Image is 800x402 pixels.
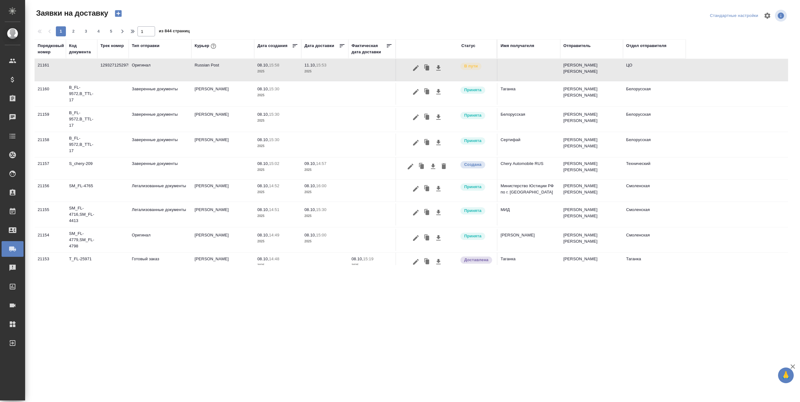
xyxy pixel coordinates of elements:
td: Оригинал [129,59,191,81]
td: T_FL-25971 [66,253,97,275]
td: 21155 [35,204,66,225]
p: 08.10, [257,183,269,188]
p: 08.10, [304,233,316,237]
p: 2025 [257,238,298,245]
p: 15:58 [269,63,279,67]
div: Курьер назначен [460,183,494,191]
td: B_FL-9572,B_TTL-17 [66,81,97,106]
p: 15:02 [269,161,279,166]
div: Курьер назначен [460,111,494,120]
p: 08.10, [257,233,269,237]
div: Дата доставки [304,43,334,49]
div: Тип отправки [132,43,159,49]
td: Заверенные документы [129,83,191,105]
td: Министерство Юстиции РФ по г. [GEOGRAPHIC_DATA] [497,180,560,202]
td: 12932712529751 [97,59,129,81]
td: [PERSON_NAME] [191,204,254,225]
p: 08.10, [257,161,269,166]
div: Фактическая дата доставки [352,43,386,55]
p: 2025 [304,213,345,219]
p: 08.10, [304,183,316,188]
td: [PERSON_NAME] [560,253,623,275]
div: Курьер назначен [460,207,494,215]
div: Отправитель [563,43,591,49]
div: Документы доставлены, фактическая дата доставки проставиться автоматически [460,256,494,264]
div: Заявка принята в работу [460,62,494,71]
td: Легализованные документы [129,180,191,202]
p: 2025 [257,118,298,124]
button: Создать [111,8,126,19]
button: Редактировать [411,256,421,268]
td: Смоленская [623,204,686,225]
span: из 844 страниц [159,27,190,36]
td: Белорусская [623,83,686,105]
button: 5 [106,26,116,36]
p: 2025 [257,189,298,195]
td: SM_FL-4779,SM_FL-4798 [66,227,97,252]
td: Таганка [497,83,560,105]
p: 08.10, [257,112,269,117]
td: [PERSON_NAME] [497,229,560,251]
div: Курьер назначен [460,86,494,94]
button: 3 [81,26,91,36]
button: Клонировать [421,137,433,149]
p: 2025 [304,68,345,75]
button: Скачать [433,256,444,268]
td: 21159 [35,108,66,130]
p: 15:30 [269,87,279,91]
td: Заверенные документы [129,108,191,130]
td: [PERSON_NAME] [191,180,254,202]
td: Оригинал [129,229,191,251]
p: Принята [464,87,481,93]
p: 2025 [304,167,345,173]
button: Редактировать [411,183,421,195]
button: 🙏 [778,368,794,383]
span: 🙏 [781,369,791,382]
p: 08.10, [257,87,269,91]
td: 21161 [35,59,66,81]
p: 15:00 [316,233,326,237]
button: 2 [68,26,78,36]
button: Редактировать [411,207,421,219]
button: Клонировать [421,232,433,244]
p: 08.10, [352,257,363,261]
p: В пути [464,63,478,69]
p: 08.10, [257,137,269,142]
p: 2025 [257,167,298,173]
p: 2025 [257,92,298,98]
p: Доставлена [464,257,488,263]
button: Клонировать [421,207,433,219]
p: Принята [464,208,481,214]
p: 15:30 [269,112,279,117]
span: 5 [106,28,116,34]
td: Russian Post [191,59,254,81]
p: 11.10, [304,63,316,67]
td: [PERSON_NAME] [191,83,254,105]
td: Технический [623,157,686,179]
button: 4 [94,26,104,36]
td: [PERSON_NAME] [PERSON_NAME] [560,157,623,179]
td: 21160 [35,83,66,105]
td: Смоленская [623,180,686,202]
div: Новая заявка, еще не передана в работу [460,161,494,169]
span: Настроить таблицу [760,8,775,23]
button: Клонировать [421,111,433,123]
td: Белорусская [497,108,560,130]
button: Редактировать [411,137,421,149]
td: [PERSON_NAME] [PERSON_NAME] [560,83,623,105]
span: Посмотреть информацию [775,10,788,22]
button: Скачать [433,183,444,195]
td: [PERSON_NAME] [PERSON_NAME] [560,134,623,156]
button: Редактировать [405,161,416,172]
p: 14:49 [269,233,279,237]
p: 15:30 [316,207,326,212]
div: Трек номер [100,43,124,49]
div: Имя получателя [501,43,534,49]
td: B_FL-9572,B_TTL-17 [66,132,97,157]
p: 08.10, [257,63,269,67]
div: Курьер назначен [460,137,494,145]
td: 21156 [35,180,66,202]
td: [PERSON_NAME] [PERSON_NAME] [560,229,623,251]
p: 2025 [257,143,298,149]
td: SM_FL-4765 [66,180,97,202]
